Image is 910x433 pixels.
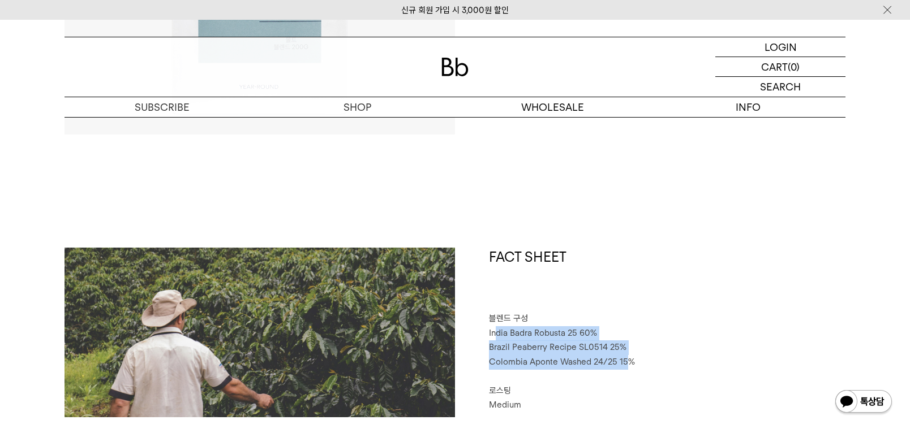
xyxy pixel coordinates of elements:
span: 블렌드 구성 [489,313,528,323]
p: CART [761,57,788,76]
img: 로고 [441,58,469,76]
span: India Badra Robusta 25 60% [489,328,597,338]
img: 몰트 [65,248,455,417]
a: LOGIN [715,37,845,57]
span: Colombia Aponte Washed 24/25 15% [489,357,635,367]
a: SUBSCRIBE [65,97,260,117]
p: (0) [788,57,800,76]
img: 카카오톡 채널 1:1 채팅 버튼 [834,389,893,416]
span: Medium [489,400,521,410]
a: CART (0) [715,57,845,77]
span: Brazil Peaberry Recipe SL0514 25% [489,342,626,352]
p: INFO [650,97,845,117]
a: SHOP [260,97,455,117]
span: ⠀ [489,371,495,381]
p: LOGIN [765,37,797,57]
span: 로스팅 [489,386,511,396]
h1: FACT SHEET [489,248,845,312]
p: WHOLESALE [455,97,650,117]
a: 신규 회원 가입 시 3,000원 할인 [401,5,509,15]
p: SEARCH [760,77,801,97]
